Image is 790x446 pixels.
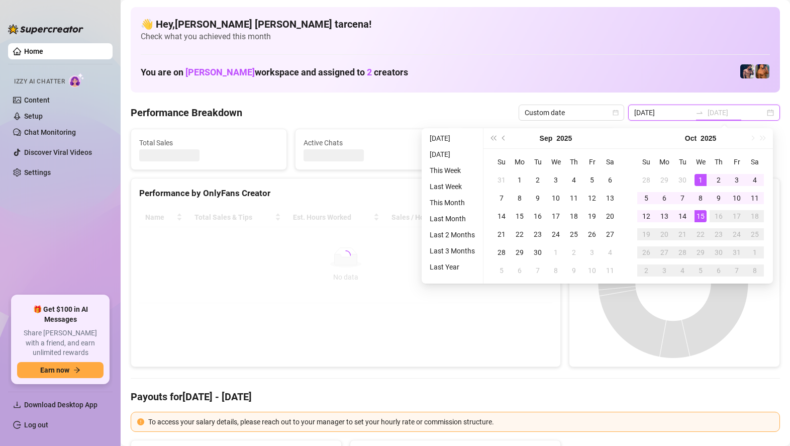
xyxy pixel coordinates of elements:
[637,207,655,225] td: 2025-10-12
[673,261,692,280] td: 2025-11-04
[640,264,652,277] div: 2
[511,189,529,207] td: 2025-09-08
[713,210,725,222] div: 16
[728,261,746,280] td: 2025-11-07
[529,153,547,171] th: Tu
[583,243,601,261] td: 2025-10-03
[487,128,499,148] button: Last year (Control + left)
[601,261,619,280] td: 2025-10-11
[692,261,710,280] td: 2025-11-05
[532,192,544,204] div: 9
[529,189,547,207] td: 2025-09-09
[655,171,673,189] td: 2025-09-29
[496,246,508,258] div: 28
[676,246,688,258] div: 28
[550,246,562,258] div: 1
[148,416,773,427] div: To access your salary details, please reach out to your manager to set your hourly rate or commis...
[640,174,652,186] div: 28
[565,207,583,225] td: 2025-09-18
[696,109,704,117] span: swap-right
[637,153,655,171] th: Su
[692,153,710,171] th: We
[529,243,547,261] td: 2025-09-30
[710,171,728,189] td: 2025-10-02
[426,197,479,209] li: This Month
[658,210,670,222] div: 13
[492,153,511,171] th: Su
[640,192,652,204] div: 5
[692,207,710,225] td: 2025-10-15
[586,174,598,186] div: 5
[655,243,673,261] td: 2025-10-27
[532,264,544,277] div: 7
[426,261,479,273] li: Last Year
[583,171,601,189] td: 2025-09-05
[14,77,65,86] span: Izzy AI Chatter
[568,174,580,186] div: 4
[185,67,255,77] span: [PERSON_NAME]
[655,207,673,225] td: 2025-10-13
[532,174,544,186] div: 2
[708,107,765,118] input: End date
[496,228,508,240] div: 21
[710,225,728,243] td: 2025-10-23
[565,243,583,261] td: 2025-10-02
[550,210,562,222] div: 17
[746,261,764,280] td: 2025-11-08
[492,207,511,225] td: 2025-09-14
[740,64,754,78] img: Axel
[492,261,511,280] td: 2025-10-05
[529,171,547,189] td: 2025-09-02
[695,192,707,204] div: 8
[511,171,529,189] td: 2025-09-01
[655,153,673,171] th: Mo
[511,153,529,171] th: Mo
[731,210,743,222] div: 17
[604,246,616,258] div: 4
[492,171,511,189] td: 2025-08-31
[640,228,652,240] div: 19
[496,192,508,204] div: 7
[514,264,526,277] div: 6
[673,153,692,171] th: Tu
[141,31,770,42] span: Check what you achieved this month
[13,401,21,409] span: download
[496,174,508,186] div: 31
[73,367,80,374] span: arrow-right
[69,73,84,87] img: AI Chatter
[24,96,50,104] a: Content
[746,171,764,189] td: 2025-10-04
[426,164,479,176] li: This Week
[40,366,69,374] span: Earn now
[696,109,704,117] span: to
[514,246,526,258] div: 29
[604,192,616,204] div: 13
[728,243,746,261] td: 2025-10-31
[550,174,562,186] div: 3
[673,243,692,261] td: 2025-10-28
[676,174,688,186] div: 30
[131,106,242,120] h4: Performance Breakdown
[701,128,716,148] button: Choose a year
[601,207,619,225] td: 2025-09-20
[426,229,479,241] li: Last 2 Months
[339,248,353,262] span: loading
[710,207,728,225] td: 2025-10-16
[556,128,572,148] button: Choose a year
[583,153,601,171] th: Fr
[728,189,746,207] td: 2025-10-10
[24,421,48,429] a: Log out
[637,189,655,207] td: 2025-10-05
[24,148,92,156] a: Discover Viral Videos
[673,171,692,189] td: 2025-09-30
[496,210,508,222] div: 14
[511,261,529,280] td: 2025-10-06
[640,246,652,258] div: 26
[511,207,529,225] td: 2025-09-15
[731,264,743,277] div: 7
[532,246,544,258] div: 30
[131,390,780,404] h4: Payouts for [DATE] - [DATE]
[604,228,616,240] div: 27
[695,228,707,240] div: 22
[601,225,619,243] td: 2025-09-27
